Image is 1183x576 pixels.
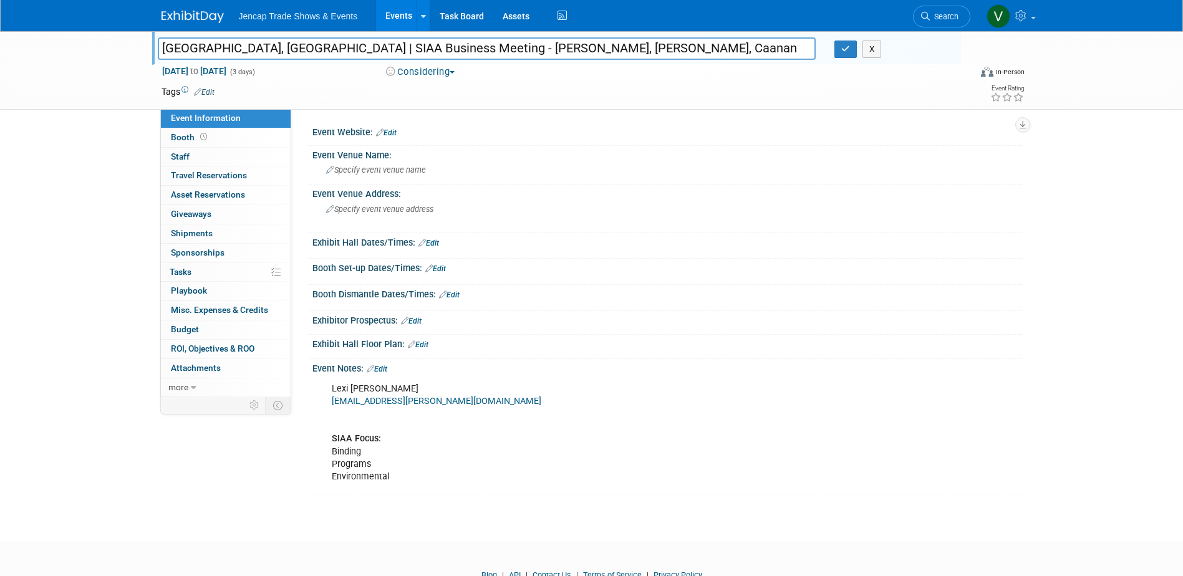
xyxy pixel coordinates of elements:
span: Budget [171,324,199,334]
td: Tags [162,85,215,98]
span: [DATE] [DATE] [162,65,227,77]
a: Attachments [161,359,291,378]
span: ROI, Objectives & ROO [171,343,254,353]
span: more [168,382,188,392]
span: (3 days) [229,68,255,76]
span: Playbook [171,286,207,295]
span: Booth [171,132,210,142]
b: SIAA Focus: [332,433,381,444]
a: Edit [439,290,460,299]
a: Edit [418,239,439,247]
div: Lexi [PERSON_NAME] Binding Programs Environmental [323,377,885,489]
a: more [161,378,291,397]
span: Booth not reserved yet [198,132,210,142]
td: Toggle Event Tabs [265,397,291,413]
a: Edit [401,317,422,325]
a: Giveaways [161,205,291,224]
a: Sponsorships [161,244,291,262]
a: Booth [161,128,291,147]
div: Booth Dismantle Dates/Times: [312,285,1022,301]
a: Edit [194,88,215,97]
button: Considering [382,65,460,79]
span: Specify event venue name [326,165,426,175]
a: [EMAIL_ADDRESS][PERSON_NAME][DOMAIN_NAME] [332,396,541,406]
a: Edit [376,128,397,137]
span: Search [930,12,958,21]
div: Event Venue Name: [312,146,1022,161]
span: Misc. Expenses & Credits [171,305,268,315]
td: Personalize Event Tab Strip [244,397,266,413]
span: Asset Reservations [171,190,245,199]
span: Sponsorships [171,247,225,257]
span: Jencap Trade Shows & Events [239,11,358,21]
a: Edit [367,365,387,373]
div: Event Website: [312,123,1022,139]
span: Staff [171,151,190,161]
a: ROI, Objectives & ROO [161,340,291,358]
div: In-Person [995,67,1025,77]
a: Budget [161,320,291,339]
div: Event Notes: [312,359,1022,375]
span: Event Information [171,113,241,123]
a: Edit [425,264,446,273]
a: Asset Reservations [161,186,291,204]
img: Vanessa O'Brien [987,4,1010,28]
div: Event Rating [990,85,1024,92]
a: Misc. Expenses & Credits [161,301,291,320]
div: Event Format [897,65,1025,84]
span: Attachments [171,363,221,373]
div: Event Venue Address: [312,185,1022,200]
div: Exhibitor Prospectus: [312,311,1022,327]
img: ExhibitDay [162,11,224,23]
span: Shipments [171,228,213,238]
span: Travel Reservations [171,170,247,180]
a: Travel Reservations [161,166,291,185]
span: Tasks [170,267,191,277]
span: Giveaways [171,209,211,219]
a: Event Information [161,109,291,128]
a: Playbook [161,282,291,300]
a: Edit [408,340,428,349]
span: Specify event venue address [326,204,433,214]
div: Booth Set-up Dates/Times: [312,259,1022,275]
a: Staff [161,148,291,166]
span: to [188,66,200,76]
div: Exhibit Hall Dates/Times: [312,233,1022,249]
div: Exhibit Hall Floor Plan: [312,335,1022,351]
a: Tasks [161,263,291,282]
a: Shipments [161,224,291,243]
a: Search [913,6,970,27]
button: X [862,41,882,58]
img: Format-Inperson.png [981,67,993,77]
